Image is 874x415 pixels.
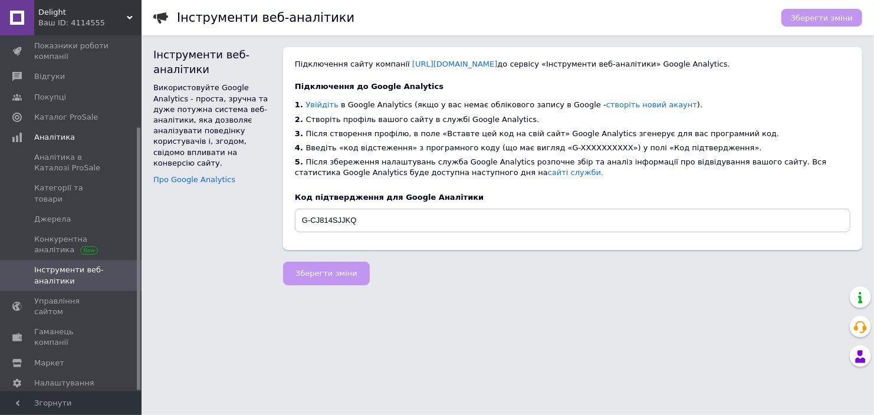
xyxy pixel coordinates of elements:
[34,296,109,317] span: Управління сайтом
[153,83,271,169] div: Використовуйте Google Analytics - проста, зручна та дуже потужна система веб-аналітики, яка дозво...
[34,71,65,82] span: Відгуки
[34,132,75,143] span: Аналітика
[306,100,339,109] a: Увійдіть
[34,327,109,348] span: Гаманець компанії
[548,168,603,177] a: сайті служби.
[34,234,109,255] span: Конкурентна аналітика
[606,100,697,109] a: створіть новий акаунт
[34,358,64,368] span: Маркет
[153,175,235,184] a: Про Google Analytics
[295,81,850,92] div: Підключення до Google Analytics
[38,18,142,28] div: Ваш ID: 4114555
[295,209,850,232] input: Наприклад: G-T9RQV4LK4
[412,60,498,68] a: [URL][DOMAIN_NAME]
[34,265,109,286] span: Інструменти веб-аналітики
[295,155,850,180] li: Після збереження налаштувань служба Google Analytics розпочне збір та аналіз інформації про відві...
[34,152,109,173] span: Аналітика в Каталозі ProSale
[295,59,850,70] div: Підключення сайту компанії до сервісу «Інструменти веб-аналітики» Google Analytics.
[295,141,850,155] li: Введіть «код відстеження» з програмного коду (що має вигляд «G-XXXXXXXXXX») у полі «Код підтвердж...
[34,112,98,123] span: Каталог ProSale
[295,127,850,141] li: Після створення профілю, в поле «Вставте цей код на свій сайт» Google Analytics згенерує для вас ...
[153,47,271,77] div: Інструменти веб-аналітики
[295,113,850,127] li: Створіть профіль вашого сайту в службі Google Analytics.
[295,98,850,112] li: в Google Analytics (якщо у вас немає облікового запису в Google - ).
[34,378,94,388] span: Налаштування
[295,192,850,203] span: Код підтвердження для Google Аналітики
[34,92,66,103] span: Покупці
[38,7,127,18] span: Delight
[34,183,109,204] span: Категорії та товари
[34,41,109,62] span: Показники роботи компанії
[34,214,71,225] span: Джерела
[177,11,354,25] h1: Інструменти веб-аналітики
